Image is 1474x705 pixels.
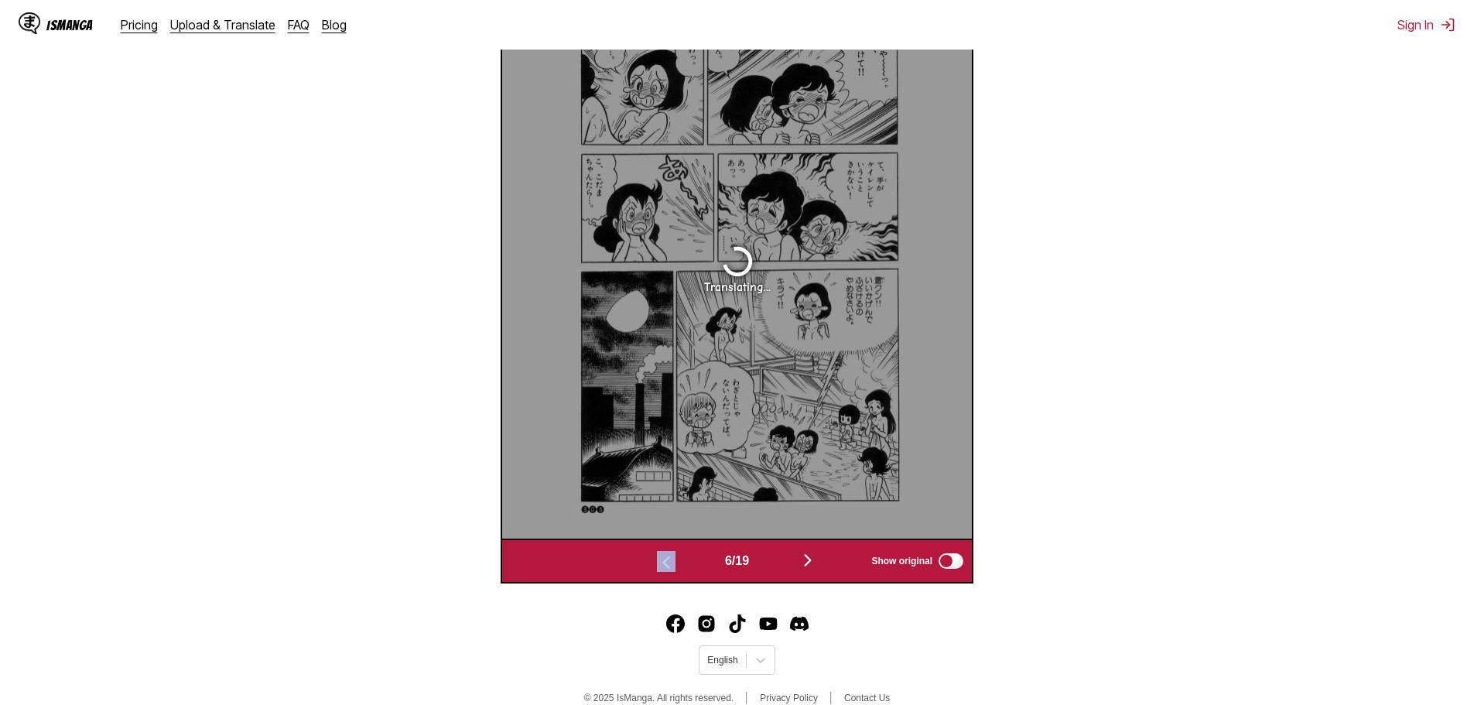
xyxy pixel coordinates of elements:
a: Privacy Policy [760,693,818,703]
img: Previous page [657,553,675,572]
div: IsManga [46,18,93,33]
a: FAQ [288,17,310,33]
a: Upload & Translate [170,17,275,33]
img: IsManga Logo [19,12,40,34]
a: Youtube [759,614,778,633]
img: Sign out [1440,17,1455,33]
a: Facebook [666,614,685,633]
img: IsManga TikTok [728,614,747,633]
img: IsManga Instagram [697,614,716,633]
a: Blog [322,17,347,33]
span: © 2025 IsManga. All rights reserved. [584,693,734,703]
img: IsManga Discord [790,614,809,633]
input: Select language [707,655,710,666]
div: Translating... [704,280,771,294]
img: Next page [799,551,817,570]
span: 6 / 19 [725,554,749,568]
a: Discord [790,614,809,633]
a: IsManga LogoIsManga [19,12,121,37]
a: Contact Us [844,693,890,703]
button: Sign In [1397,17,1455,33]
a: TikTok [728,614,747,633]
a: Pricing [121,17,158,33]
img: Loading [719,243,756,280]
span: Show original [871,556,932,566]
input: Show original [939,553,963,569]
img: IsManga Facebook [666,614,685,633]
img: IsManga YouTube [759,614,778,633]
a: Instagram [697,614,716,633]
